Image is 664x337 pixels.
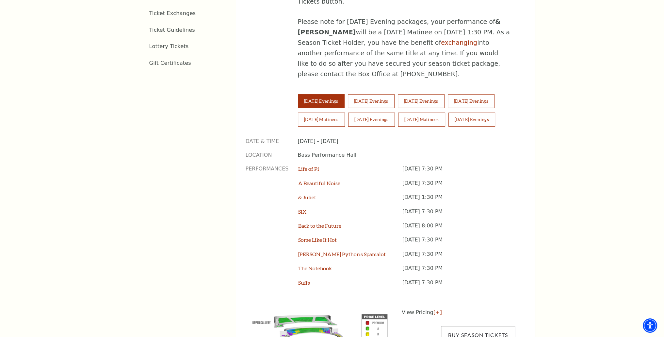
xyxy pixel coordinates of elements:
p: Bass Performance Hall [298,151,515,159]
a: exchanging [441,39,477,46]
p: Performances [246,165,289,293]
a: Back to the Future [298,222,341,229]
button: [DATE] Evenings [298,94,345,108]
button: [DATE] Matinees [398,113,445,126]
a: Lottery Tickets [149,43,189,49]
button: [DATE] Evenings [448,113,495,126]
div: Accessibility Menu [643,318,657,333]
p: [DATE] 8:00 PM [402,222,515,236]
a: Some Like It Hot [298,237,337,243]
p: Date & Time [246,138,288,145]
button: [DATE] Evenings [448,94,494,108]
p: [DATE] 7:30 PM [402,236,515,250]
p: [DATE] 7:30 PM [402,165,515,179]
button: [DATE] Evenings [398,94,445,108]
a: Suffs [298,279,310,286]
a: SIX [298,208,306,215]
a: & Juliet [298,194,316,200]
a: Gift Certificates [149,60,191,66]
p: [DATE] 7:30 PM [402,265,515,279]
a: A Beautiful Noise [298,180,340,186]
p: Please note for [DATE] Evening packages, your performance of will be a [DATE] Matinee on [DATE] 1... [298,17,510,80]
button: [DATE] Evenings [348,113,395,126]
p: [DATE] - [DATE] [298,138,515,145]
button: [DATE] Evenings [348,94,395,108]
p: View Pricing [402,309,515,316]
button: [DATE] Matinees [298,113,345,126]
p: [DATE] 1:30 PM [402,194,515,208]
a: Ticket Exchanges [149,10,196,16]
p: [DATE] 7:30 PM [402,251,515,265]
a: Life of Pi [298,166,319,172]
p: Location [246,151,288,159]
p: [DATE] 7:30 PM [402,279,515,293]
a: [+] [433,309,442,315]
p: [DATE] 7:30 PM [402,180,515,194]
a: Ticket Guidelines [149,27,195,33]
p: [DATE] 7:30 PM [402,208,515,222]
a: The Notebook [298,265,332,271]
a: [PERSON_NAME] Python's Spamalot [298,251,386,257]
